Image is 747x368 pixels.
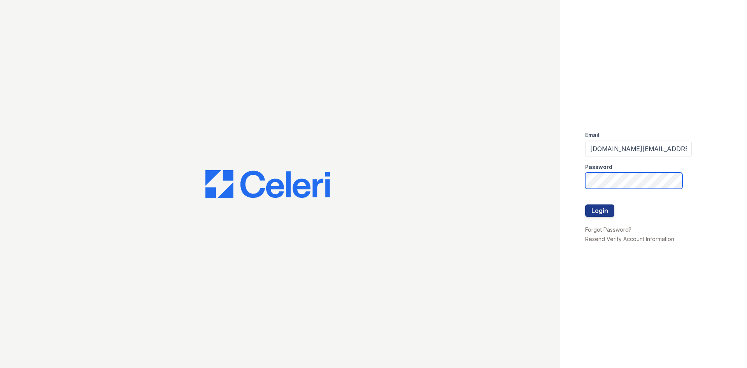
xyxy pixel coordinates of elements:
[585,226,631,233] a: Forgot Password?
[205,170,330,198] img: CE_Logo_Blue-a8612792a0a2168367f1c8372b55b34899dd931a85d93a1a3d3e32e68fde9ad4.png
[585,163,612,171] label: Password
[585,204,614,217] button: Login
[585,131,600,139] label: Email
[585,236,674,242] a: Resend Verify Account Information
